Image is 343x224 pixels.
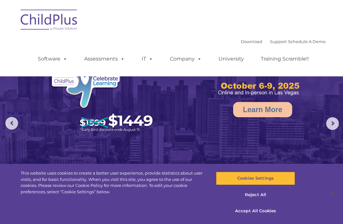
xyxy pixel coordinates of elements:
img: ChildPlus by Procare Solutions [17,5,81,37]
a: Software [31,53,74,65]
a: Schedule A Demo [288,39,326,44]
font: | [241,39,326,44]
a: Support [270,39,287,44]
button: Cookies Settings [216,172,295,185]
a: Learn More [233,102,292,117]
a: Download [241,39,262,44]
button: Close [326,186,340,200]
a: Training Scramble!! [254,53,315,65]
a: Company [164,53,208,65]
a: Assessments [78,53,131,65]
a: IT [135,53,159,65]
div: This website uses cookies to create a better user experience, provide statistics about user visit... [21,170,206,195]
button: Reject All [216,188,295,202]
button: Accept All Cookies [216,204,295,218]
a: University [212,53,250,65]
